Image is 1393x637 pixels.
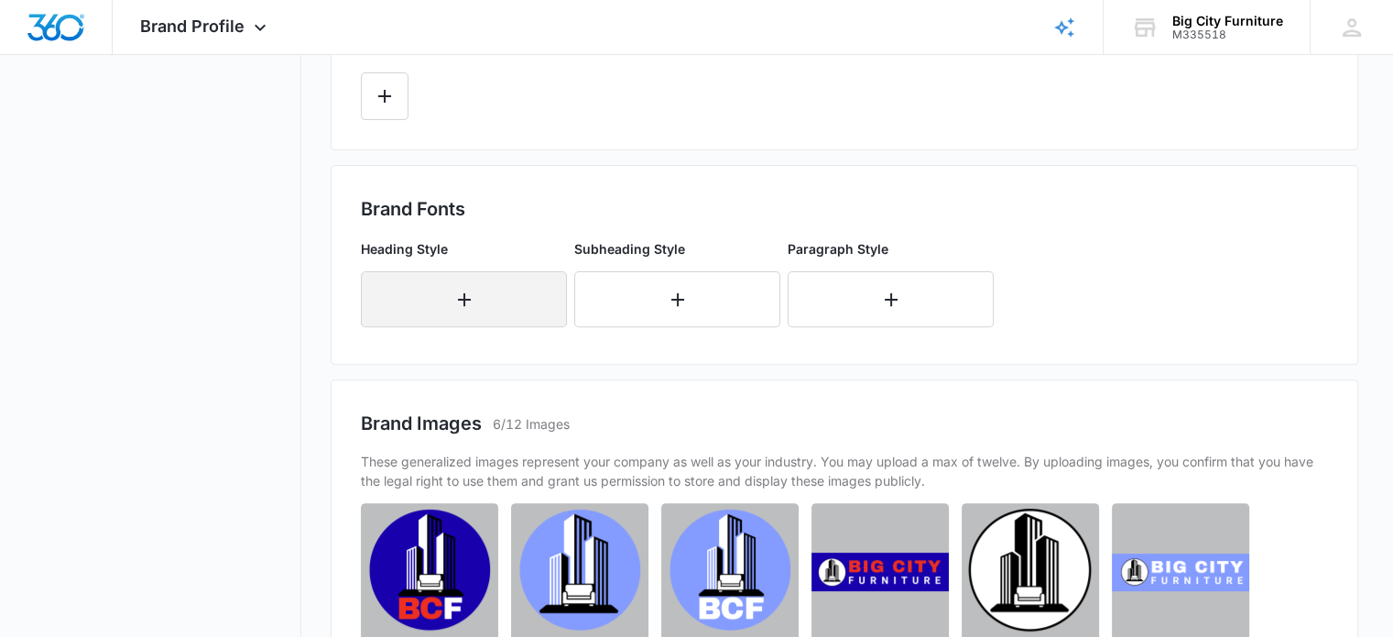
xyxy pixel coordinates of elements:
h2: Brand Images [361,410,482,437]
div: account id [1172,28,1283,41]
p: Paragraph Style [788,239,994,258]
img: User uploaded image [811,553,949,591]
h2: Brand Fonts [361,195,1328,223]
p: These generalized images represent your company as well as your industry. You may upload a max of... [361,452,1328,490]
button: Edit Color [361,72,408,120]
div: account name [1172,14,1283,28]
p: Heading Style [361,239,567,258]
p: Subheading Style [574,239,780,258]
p: 6/12 Images [493,414,570,434]
span: Brand Profile [140,16,245,36]
img: User uploaded image [1112,554,1249,591]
